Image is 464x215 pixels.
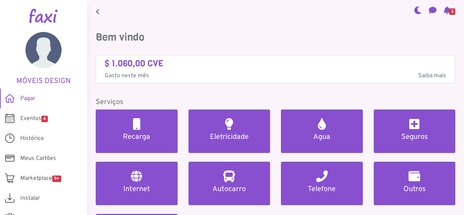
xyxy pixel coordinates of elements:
a: Outros [374,162,456,205]
h5: Recarga [104,133,169,141]
h5: Telefone [290,185,354,194]
h4: $ 1.060,00 CVE [105,58,446,69]
span: Eventos [20,114,48,123]
a: Agua [281,109,363,153]
a: Eletricidade [188,109,270,153]
h5: Seguros [382,133,447,141]
p: Gasto neste mês [105,71,446,80]
span: Marketplace [20,174,61,183]
h5: Outros [382,185,447,194]
h3: Bem vindo [96,31,455,44]
a: MÓVEIS DESIGN [11,32,76,86]
a: Autocarro [188,162,270,205]
a: $ 1.060,00 CVE Gasto neste mêsSaiba mais [105,58,446,80]
span: 9+ [52,175,61,182]
span: Pagar [20,94,35,103]
h5: MÓVEIS DESIGN [11,77,76,86]
h5: Internet [104,185,169,194]
span: Histórico [20,134,44,143]
span: 3 [449,8,455,15]
h5: Serviços [96,98,455,107]
a: Recarga [96,109,178,153]
span: Saiba mais [418,71,446,80]
h5: Autocarro [197,185,262,194]
h5: Agua [290,133,354,141]
a: Seguros [374,109,456,153]
span: 4 [41,116,48,122]
a: Internet [96,162,178,205]
span: Instalar [20,194,40,203]
span: Meus Cartões [20,154,56,163]
a: Telefone [281,162,363,205]
h5: Eletricidade [197,133,262,141]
